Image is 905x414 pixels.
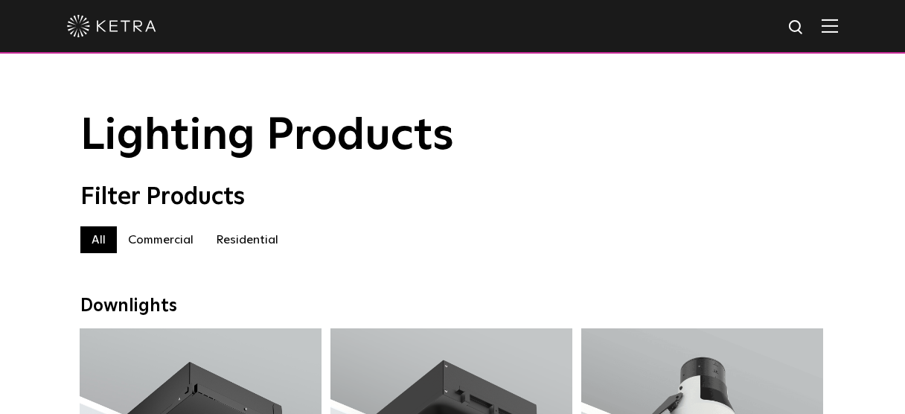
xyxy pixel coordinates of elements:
[787,19,806,37] img: search icon
[117,226,205,253] label: Commercial
[80,114,454,159] span: Lighting Products
[80,226,117,253] label: All
[80,296,825,317] div: Downlights
[822,19,838,33] img: Hamburger%20Nav.svg
[67,15,156,37] img: ketra-logo-2019-white
[205,226,290,253] label: Residential
[80,183,825,211] div: Filter Products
